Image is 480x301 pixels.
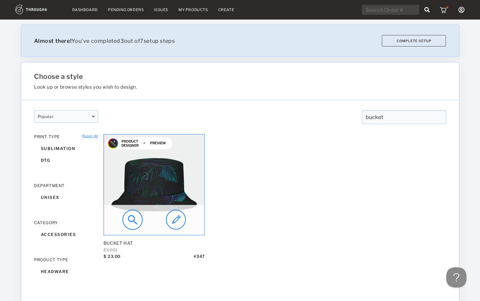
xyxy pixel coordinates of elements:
div: accessories [34,229,98,240]
div: CATEGORY [34,220,98,225]
a: My Products [178,7,208,12]
span: + [143,141,145,145]
div: PRODUCT TYPE [34,257,98,262]
div: # 347 [194,254,204,264]
button: Complete Setup [382,35,446,47]
div: $ 23.00 [104,254,120,264]
div: sublimation [34,143,98,154]
a: Reset All [82,134,98,138]
div: unisex [34,191,98,203]
div: Bucket Hat [104,240,205,246]
img: icon_pencil_edit.4dc5fa0b.svg [166,210,186,230]
img: a64d86f9-07d9-47ee-9a89-0174005a8b58.png [104,134,204,235]
div: PRINT TYPE [34,134,98,139]
div: dtg [34,154,98,166]
div: popular [34,110,98,123]
div: DEPARTMENT [34,183,98,188]
h3: Look up or browse styles you wish to design. [34,84,377,90]
img: icon_cart_red_dot.b92b630d.svg [440,6,448,13]
button: PRODUCTDESIGNER+PREVIEW [106,138,172,149]
div: EX001 [104,247,205,252]
a: Pending Orders [108,7,144,12]
span: PREVIEW [150,141,166,145]
span: You've completed 3 out of 7 setup steps [34,38,175,44]
iframe: Toggle Customer Support [446,267,467,288]
a: Create [218,7,234,12]
img: style_designer_badgeMockup.svg [107,138,119,149]
div: headware [34,266,98,277]
input: Search Order # [362,5,419,15]
h1: Choose a style [34,72,377,81]
span: PRODUCT DESIGNER [121,139,139,147]
input: Input Style by Name or ID [362,110,446,124]
img: icon_preview.a61dccac.svg [122,210,143,230]
b: Almost there! [34,38,72,44]
a: Issues [154,7,168,12]
img: logo.1c10ca64.svg [16,5,62,14]
a: Dashboard [72,7,98,12]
